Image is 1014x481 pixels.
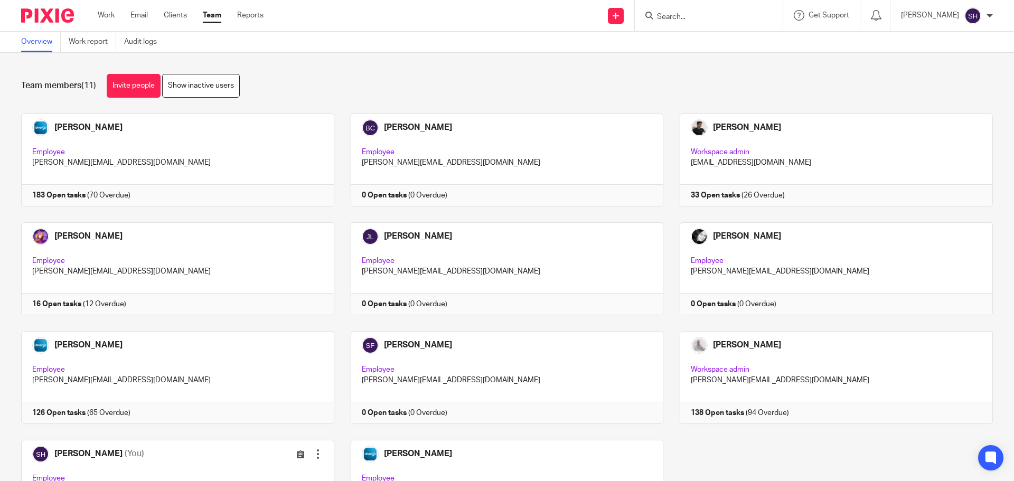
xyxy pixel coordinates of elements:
a: Reports [237,10,264,21]
h1: Team members [21,80,96,91]
img: Pixie [21,8,74,23]
a: Invite people [107,74,161,98]
img: svg%3E [964,7,981,24]
a: Email [130,10,148,21]
span: (11) [81,81,96,90]
a: Show inactive users [162,74,240,98]
p: [PERSON_NAME] [901,10,959,21]
a: Team [203,10,221,21]
a: Overview [21,32,61,52]
input: Search [656,13,751,22]
a: Work report [69,32,116,52]
a: Work [98,10,115,21]
a: Audit logs [124,32,165,52]
a: Clients [164,10,187,21]
span: Get Support [809,12,849,19]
